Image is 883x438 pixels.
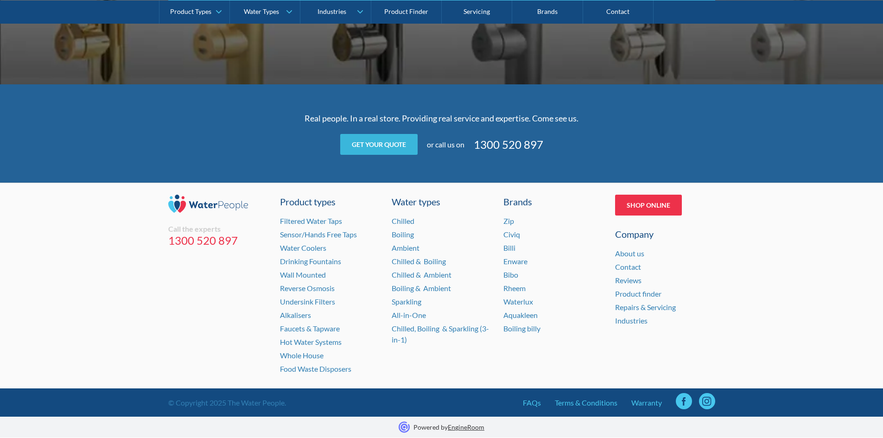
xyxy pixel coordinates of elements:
[503,324,540,333] a: Boiling billy
[615,249,644,258] a: About us
[280,195,380,209] a: Product types
[280,324,340,333] a: Faucets & Tapware
[503,195,603,209] div: Brands
[631,397,662,408] a: Warranty
[280,216,342,225] a: Filtered Water Taps
[280,337,342,346] a: Hot Water Systems
[280,257,341,266] a: Drinking Fountains
[392,216,414,225] a: Chilled
[170,7,211,15] div: Product Types
[392,230,414,239] a: Boiling
[392,257,446,266] a: Chilled & Boiling
[615,262,641,271] a: Contact
[427,139,464,150] div: or call us on
[280,230,357,239] a: Sensor/Hands Free Taps
[503,297,533,306] a: Waterlux
[615,303,676,311] a: Repairs & Servicing
[615,227,715,241] div: Company
[280,297,335,306] a: Undersink Filters
[340,134,418,155] a: Get your quote
[392,297,421,306] a: Sparkling
[392,243,419,252] a: Ambient
[280,311,311,319] a: Alkalisers
[280,364,351,373] a: Food Waste Disposers
[392,284,451,292] a: Boiling & Ambient
[503,270,518,279] a: Bibo
[280,351,324,360] a: Whole House
[615,195,682,216] a: Shop Online
[503,230,520,239] a: Civiq
[244,7,279,15] div: Water Types
[392,195,492,209] a: Water types
[503,216,514,225] a: Zip
[280,243,326,252] a: Water Coolers
[503,257,527,266] a: Enware
[168,224,268,234] div: Call the experts
[280,270,326,279] a: Wall Mounted
[318,7,346,15] div: Industries
[168,234,268,248] a: 1300 520 897
[392,311,426,319] a: All-in-One
[615,289,661,298] a: Product finder
[523,397,541,408] a: FAQs
[555,397,617,408] a: Terms & Conditions
[615,316,648,325] a: Industries
[392,324,489,344] a: Chilled, Boiling & Sparkling (3-in-1)
[503,243,515,252] a: Billi
[413,422,484,432] p: Powered by
[474,136,543,153] a: 1300 520 897
[448,423,484,431] a: EngineRoom
[503,284,526,292] a: Rheem
[392,270,451,279] a: Chilled & Ambient
[503,311,538,319] a: Aquakleen
[261,112,623,125] p: Real people. In a real store. Providing real service and expertise. Come see us.
[615,276,642,285] a: Reviews
[168,397,286,408] div: © Copyright 2025 The Water People.
[280,284,335,292] a: Reverse Osmosis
